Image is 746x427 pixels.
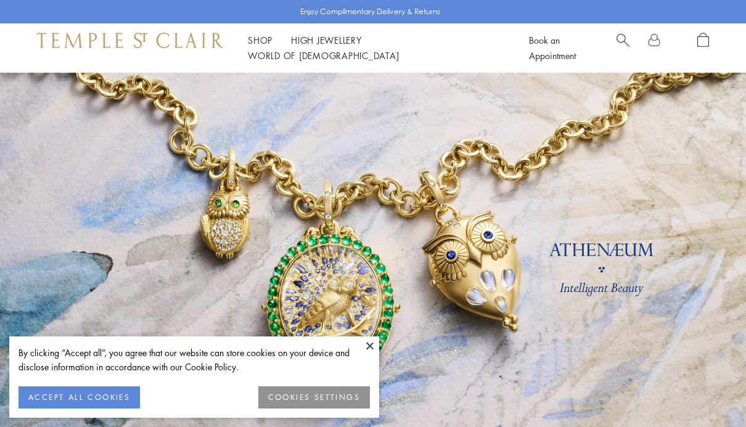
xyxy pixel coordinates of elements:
a: ShopShop [248,34,273,46]
a: Open Shopping Bag [697,33,709,63]
a: Book an Appointment [529,34,576,62]
a: Search [617,33,629,63]
div: By clicking “Accept all”, you agree that our website can store cookies on your device and disclos... [18,346,370,374]
nav: Main navigation [248,33,501,63]
button: ACCEPT ALL COOKIES [18,386,140,409]
iframe: Gorgias live chat messenger [684,369,734,415]
a: World of [DEMOGRAPHIC_DATA]World of [DEMOGRAPHIC_DATA] [248,49,399,62]
p: Enjoy Complimentary Delivery & Returns [300,6,440,18]
button: COOKIES SETTINGS [258,386,370,409]
img: Temple St. Clair [37,33,223,47]
a: High JewelleryHigh Jewellery [291,34,362,46]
